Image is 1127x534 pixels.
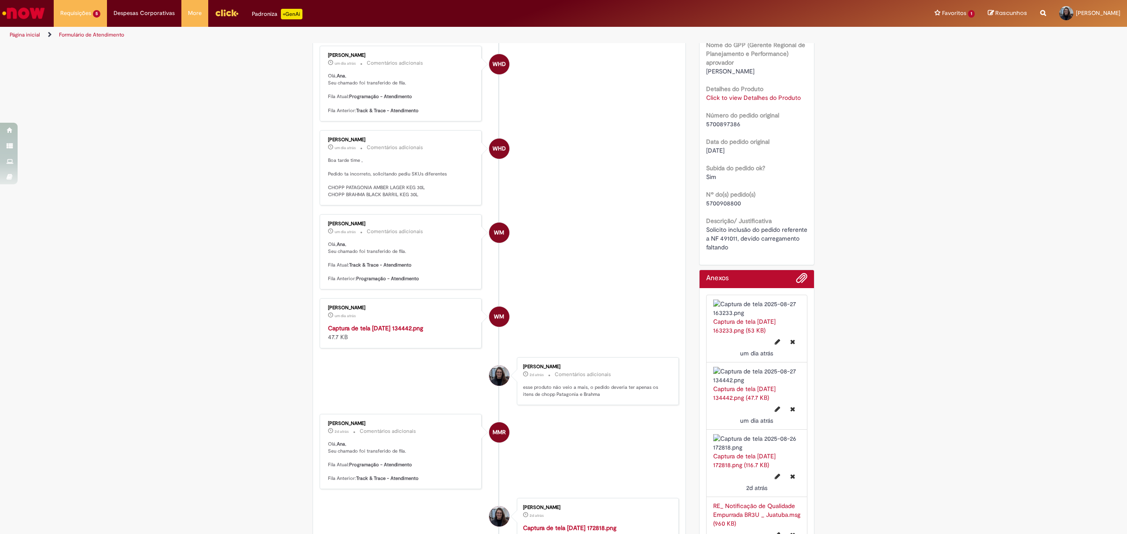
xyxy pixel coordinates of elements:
span: 2d atrás [530,372,544,377]
div: Ana Luisa Nogueira Duarte [489,506,509,527]
p: Olá, , Seu chamado foi transferido de fila. Fila Atual: Fila Anterior: [328,73,475,114]
span: um dia atrás [335,61,356,66]
span: 2d atrás [335,429,349,434]
span: WHD [493,138,506,159]
time: 27/08/2025 16:33:11 [740,349,773,357]
button: Excluir Captura de tela 2025-08-27 134442.png [785,402,800,416]
b: Data do pedido original [706,138,770,146]
time: 27/08/2025 13:46:15 [335,229,356,234]
span: [PERSON_NAME] [1076,9,1120,17]
b: Descrição/ Justificativa [706,217,772,225]
div: Wendel Mantovani [489,307,509,327]
button: Editar nome de arquivo Captura de tela 2025-08-27 134442.png [770,402,785,416]
div: [PERSON_NAME] [328,137,475,143]
button: Excluir Captura de tela 2025-08-27 163233.png [785,335,800,349]
div: [PERSON_NAME] [328,221,475,227]
span: Favoritos [942,9,966,18]
small: Comentários adicionais [367,59,423,67]
span: 5700908800 [706,199,741,207]
a: Click to view Detalhes do Produto [706,94,801,102]
span: Despesas Corporativas [114,9,175,18]
img: Captura de tela 2025-08-26 172818.png [713,434,801,452]
span: WM [494,306,504,327]
b: Nome do GPP (Gerente Regional de Planejamento e Performance) aprovador [706,41,805,66]
h2: Anexos [706,274,729,282]
b: Track & Trace - Atendimento [356,475,419,482]
div: [PERSON_NAME] [328,421,475,426]
button: Editar nome de arquivo Captura de tela 2025-08-27 163233.png [770,335,785,349]
b: Programação - Atendimento [349,93,412,100]
b: Track & Trace - Atendimento [356,107,419,114]
span: Rascunhos [995,9,1027,17]
button: Adicionar anexos [796,272,807,288]
div: Padroniza [252,9,302,19]
span: Solicito inclusão do pedido referente a NF 491011, devido carregamento faltando [706,226,809,251]
time: 26/08/2025 17:28:51 [335,429,349,434]
b: Detalhes do Produto [706,85,763,93]
div: Weslley Henrique Dutra [489,54,509,74]
a: Rascunhos [988,9,1027,18]
a: Captura de tela [DATE] 163233.png (53 KB) [713,318,776,334]
img: Captura de tela 2025-08-27 134442.png [713,367,801,384]
a: Formulário de Atendimento [59,31,124,38]
ul: Trilhas de página [7,27,745,43]
b: Track & Trace - Atendimento [349,262,412,268]
div: [PERSON_NAME] [328,53,475,58]
span: um dia atrás [335,145,356,150]
div: Weslley Henrique Dutra [489,139,509,159]
span: 2d atrás [746,484,767,492]
time: 27/08/2025 13:45:58 [740,417,773,424]
div: [PERSON_NAME] [328,305,475,311]
p: +GenAi [281,9,302,19]
a: Captura de tela [DATE] 172818.png [523,524,616,532]
b: Ana [337,73,345,79]
p: Boa tarde time , Pedido ta incorreto, solicitando pediu SKUs diferentes CHOPP PATAGONIA AMBER LAG... [328,157,475,198]
span: 5 [93,10,100,18]
span: MMR [493,422,506,443]
time: 26/08/2025 17:28:26 [746,484,767,492]
span: [DATE] [706,146,725,154]
span: um dia atrás [740,417,773,424]
time: 26/08/2025 17:29:04 [530,372,544,377]
p: Olá, , Seu chamado foi transferido de fila. Fila Atual: Fila Anterior: [328,441,475,482]
b: Número do pedido original [706,111,779,119]
b: Nº do(s) pedido(s) [706,190,755,198]
small: Comentários adicionais [367,228,423,235]
span: um dia atrás [335,313,356,318]
a: Captura de tela [DATE] 134442.png (47.7 KB) [713,385,776,402]
img: click_logo_yellow_360x200.png [215,6,239,19]
b: Programação - Atendimento [356,275,419,282]
b: Subida do pedido ok? [706,164,765,172]
a: Captura de tela [DATE] 172818.png (116.7 KB) [713,452,776,469]
div: Wendel Mantovani [489,223,509,243]
b: Ana [337,441,345,447]
span: WHD [493,54,506,75]
p: esse produto não veio a mais, o pedido deveria ter apenas os itens de chopp Patagonia e Brahma [523,384,670,398]
span: [PERSON_NAME] [706,67,755,75]
div: Matheus Maia Rocha [489,422,509,443]
div: 47.7 KB [328,324,475,341]
img: ServiceNow [1,4,46,22]
strong: Captura de tela [DATE] 134442.png [328,324,423,332]
span: More [188,9,202,18]
b: Ana [337,241,345,248]
small: Comentários adicionais [360,428,416,435]
span: 5700897386 [706,120,740,128]
time: 27/08/2025 15:41:03 [335,61,356,66]
span: WM [494,222,504,243]
div: [PERSON_NAME] [523,364,670,369]
small: Comentários adicionais [367,144,423,151]
a: RE_ Notificação de Qualidade Empurrada BR3U _ Juatuba.msg (960 KB) [713,502,800,527]
span: 1 [968,10,975,18]
time: 27/08/2025 13:45:58 [335,313,356,318]
a: Página inicial [10,31,40,38]
span: 2d atrás [530,513,544,518]
div: [PERSON_NAME] [523,505,670,510]
b: Programação - Atendimento [349,461,412,468]
span: um dia atrás [335,229,356,234]
small: Comentários adicionais [555,371,611,378]
time: 27/08/2025 15:40:59 [335,145,356,150]
span: Requisições [60,9,91,18]
span: Sim [706,173,716,181]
